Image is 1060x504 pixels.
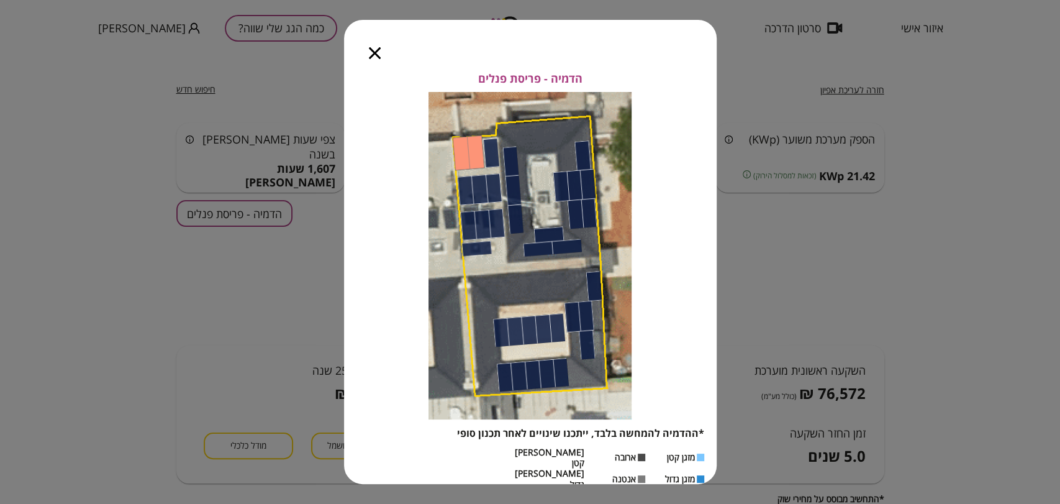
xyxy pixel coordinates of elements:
span: מזגן גדול [665,474,695,484]
span: [PERSON_NAME] קטן [515,447,584,469]
span: *ההדמיה להמחשה בלבד, ייתכנו שינויים לאחר תכנון סופי [457,426,704,440]
span: [PERSON_NAME] גדול [515,468,584,490]
span: הדמיה - פריסת פנלים [478,72,582,86]
span: אנטנה [612,474,636,484]
span: ארובה [615,452,636,462]
img: Panels layout [428,92,631,419]
span: מזגן קטן [667,452,695,462]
